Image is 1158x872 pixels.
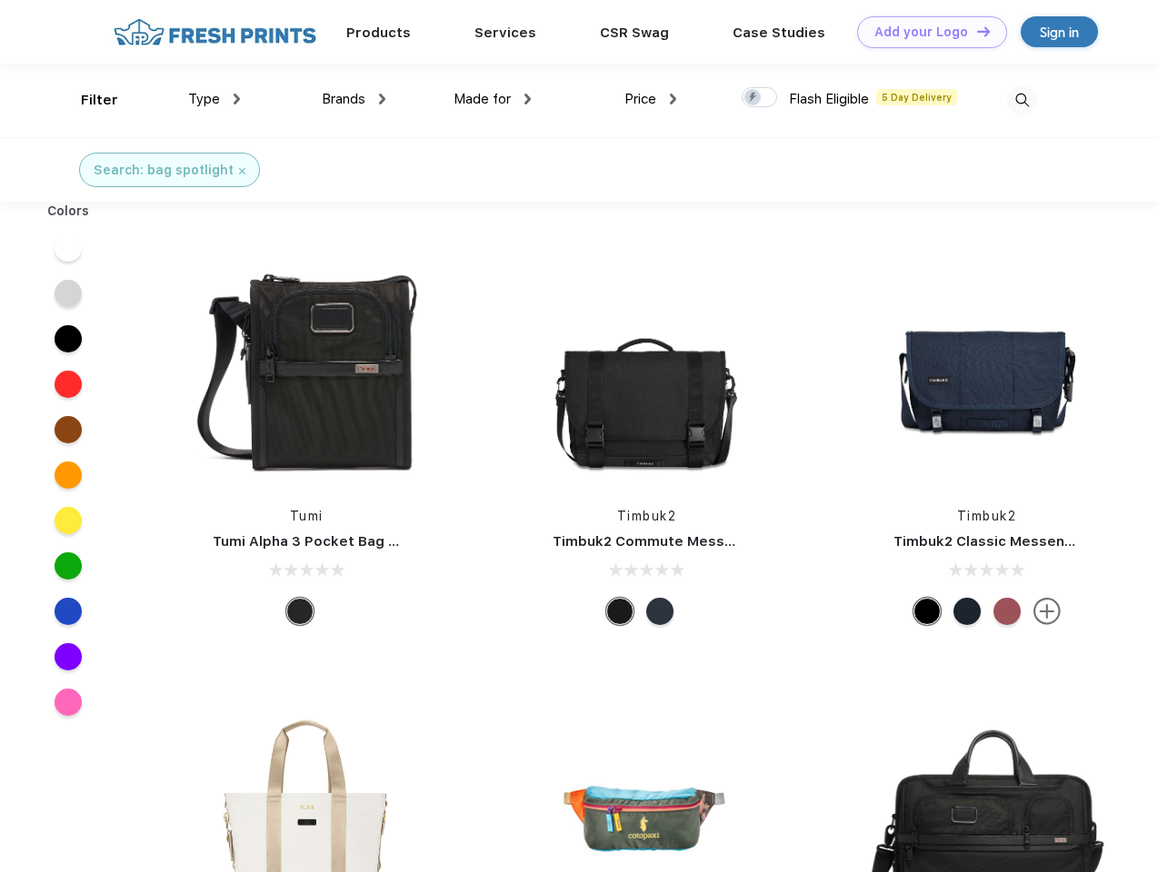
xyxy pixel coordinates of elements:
div: Add your Logo [874,25,968,40]
div: Colors [34,202,104,221]
div: Eco Black [606,598,634,625]
div: Sign in [1040,22,1079,43]
div: Search: bag spotlight [94,161,234,180]
span: Made for [454,91,511,107]
img: fo%20logo%202.webp [108,16,322,48]
div: Filter [81,90,118,111]
div: Eco Collegiate Red [993,598,1021,625]
span: Brands [322,91,365,107]
img: func=resize&h=266 [185,247,427,489]
a: Timbuk2 Classic Messenger Bag [893,533,1119,550]
a: Timbuk2 [617,509,677,523]
img: func=resize&h=266 [525,247,767,489]
img: more.svg [1033,598,1061,625]
img: dropdown.png [234,94,240,104]
img: DT [977,26,990,36]
span: Flash Eligible [789,91,869,107]
div: Black [286,598,314,625]
a: Sign in [1021,16,1098,47]
span: Price [624,91,656,107]
a: Tumi Alpha 3 Pocket Bag Small [213,533,425,550]
a: Tumi [290,509,324,523]
a: Products [346,25,411,41]
img: dropdown.png [524,94,531,104]
span: 5 Day Delivery [876,89,957,105]
img: desktop_search.svg [1007,85,1037,115]
div: Eco Black [913,598,941,625]
img: dropdown.png [670,94,676,104]
span: Type [188,91,220,107]
a: Timbuk2 [957,509,1017,523]
div: Eco Monsoon [953,598,981,625]
img: func=resize&h=266 [866,247,1108,489]
a: Timbuk2 Commute Messenger Bag [553,533,796,550]
div: Eco Nautical [646,598,674,625]
img: dropdown.png [379,94,385,104]
img: filter_cancel.svg [239,168,245,174]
